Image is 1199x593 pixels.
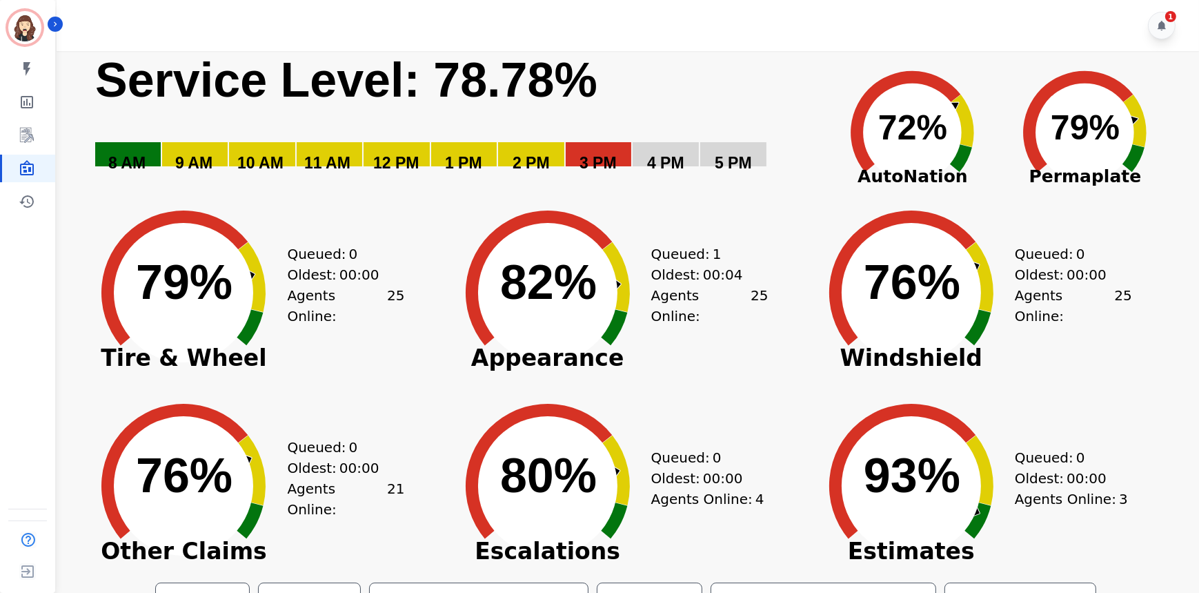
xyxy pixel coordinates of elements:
span: 00:00 [1067,264,1107,285]
span: 4 [755,489,764,509]
text: 5 PM [715,154,752,172]
span: 00:00 [339,458,379,478]
div: Agents Online: [1015,489,1132,509]
div: Queued: [1015,244,1118,264]
img: Bordered avatar [8,11,41,44]
div: Queued: [287,437,390,458]
span: Permaplate [999,164,1171,190]
text: 79% [136,255,232,309]
span: 0 [713,447,722,468]
text: Service Level: 78.78% [95,53,597,107]
span: 00:00 [1067,468,1107,489]
div: Oldest: [287,458,390,478]
text: 82% [500,255,597,309]
span: Windshield [808,351,1015,365]
div: Agents Online: [287,478,404,520]
div: Oldest: [651,468,755,489]
svg: Service Level: 0% [94,51,822,193]
div: Queued: [1015,447,1118,468]
div: Queued: [651,244,755,264]
span: AutoNation [826,164,999,190]
span: 3 [1119,489,1128,509]
span: 0 [349,437,358,458]
text: 2 PM [513,154,550,172]
span: 00:00 [339,264,379,285]
text: 1 PM [445,154,482,172]
div: Queued: [651,447,755,468]
div: Queued: [287,244,390,264]
div: Oldest: [651,264,755,285]
span: Other Claims [80,545,287,558]
div: Agents Online: [651,285,769,327]
text: 9 AM [175,154,212,172]
text: 3 PM [579,154,617,172]
div: Agents Online: [287,285,404,327]
span: 00:00 [703,468,743,489]
div: Agents Online: [1015,285,1132,327]
div: 1 [1165,11,1176,22]
span: 21 [387,478,404,520]
span: Appearance [444,351,651,365]
text: 79% [1051,108,1120,147]
text: 12 PM [373,154,419,172]
text: 72% [878,108,947,147]
div: Agents Online: [651,489,769,509]
span: Tire & Wheel [80,351,287,365]
span: 1 [713,244,722,264]
text: 4 PM [647,154,684,172]
span: 00:04 [703,264,743,285]
text: 76% [864,255,960,309]
span: 0 [1076,244,1085,264]
span: 25 [387,285,404,327]
text: 80% [500,449,597,503]
div: Oldest: [1015,468,1118,489]
span: Escalations [444,545,651,558]
text: 8 AM [108,154,146,172]
text: 93% [864,449,960,503]
span: 0 [1076,447,1085,468]
text: 76% [136,449,232,503]
text: 11 AM [304,154,350,172]
div: Oldest: [287,264,390,285]
div: Oldest: [1015,264,1118,285]
text: 10 AM [237,154,284,172]
span: 0 [349,244,358,264]
span: 25 [751,285,768,327]
span: 25 [1114,285,1131,327]
span: Estimates [808,545,1015,558]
